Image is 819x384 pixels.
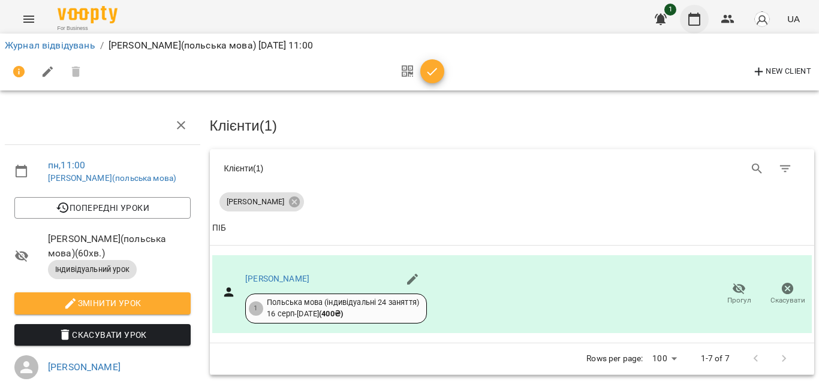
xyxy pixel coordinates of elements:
span: Індивідуальний урок [48,264,137,275]
div: 1 [249,301,263,316]
p: 1-7 of 7 [701,353,730,365]
li: / [100,38,104,53]
button: New Client [749,62,814,81]
span: [PERSON_NAME] [219,196,291,207]
span: Змінити урок [24,296,181,310]
div: ПІБ [212,221,226,235]
button: Скасувати Урок [14,324,191,346]
span: Прогул [727,295,751,306]
div: Польська мова (індивідуальні 24 заняття) 16 серп - [DATE] [267,297,419,319]
p: Rows per page: [586,353,643,365]
button: Скасувати [763,277,812,311]
div: 100 [648,350,681,367]
img: avatar_s.png [754,11,770,28]
h3: Клієнти ( 1 ) [210,118,815,134]
button: Прогул [715,277,763,311]
p: [PERSON_NAME](польська мова) [DATE] 11:00 [109,38,313,53]
img: Voopty Logo [58,6,118,23]
span: UA [787,13,800,25]
a: [PERSON_NAME] [48,361,121,373]
button: Змінити урок [14,292,191,314]
button: Search [743,155,772,183]
a: [PERSON_NAME] [245,274,309,283]
span: For Business [58,25,118,32]
span: ПІБ [212,221,812,235]
b: ( 400 ₴ ) [319,309,343,318]
span: 1 [664,4,676,16]
nav: breadcrumb [5,38,814,53]
div: Клієнти ( 1 ) [224,162,504,174]
button: Фільтр [771,155,800,183]
button: UA [782,8,805,30]
button: Попередні уроки [14,197,191,219]
span: New Client [752,65,811,79]
span: Скасувати Урок [24,328,181,342]
div: Sort [212,221,226,235]
div: [PERSON_NAME] [219,192,304,211]
span: Скасувати [770,295,805,306]
span: Попередні уроки [24,201,181,215]
div: Table Toolbar [210,149,815,188]
a: Журнал відвідувань [5,40,95,51]
button: Menu [14,5,43,34]
span: [PERSON_NAME](польська мова) ( 60 хв. ) [48,232,191,260]
a: [PERSON_NAME](польська мова) [48,173,176,183]
a: пн , 11:00 [48,159,85,171]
